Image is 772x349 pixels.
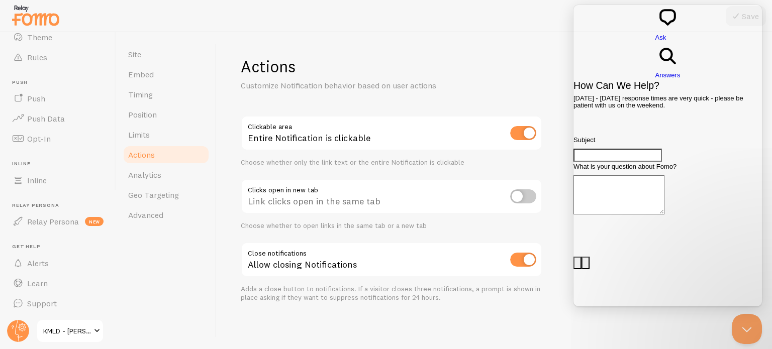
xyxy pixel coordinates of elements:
a: Relay Persona new [6,211,110,231]
span: Position [128,109,157,120]
p: Customize Notification behavior based on user actions [241,80,482,91]
span: Support [27,298,57,308]
span: Inline [27,175,47,185]
span: Learn [27,278,48,288]
span: Actions [128,150,155,160]
div: Choose whether only the link text or the entire Notification is clickable [241,158,542,167]
div: Entire Notification is clickable [241,115,542,152]
span: Analytics [128,170,161,180]
span: Advanced [128,210,163,220]
span: Site [128,49,141,59]
a: Timing [122,84,210,104]
span: Geo Targeting [128,190,179,200]
span: Limits [128,130,150,140]
span: Theme [27,32,52,42]
a: Position [122,104,210,125]
a: Rules [6,47,110,67]
div: Choose whether to open links in the same tab or a new tab [241,221,542,230]
iframe: Help Scout Beacon - Close [732,314,762,344]
span: Timing [128,89,153,99]
h1: Actions [241,56,542,77]
span: new [85,217,104,226]
a: Learn [6,273,110,293]
a: Advanced [122,205,210,225]
a: Analytics [122,165,210,185]
span: Opt-In [27,134,51,144]
span: Push [27,93,45,103]
a: Actions [122,145,210,165]
a: KMLD - [PERSON_NAME] Landscape Design [36,319,104,343]
a: Opt-In [6,129,110,149]
span: Push Data [27,113,65,124]
span: KMLD - [PERSON_NAME] Landscape Design [43,325,91,337]
div: Link clicks open in the same tab [241,179,542,215]
span: Alerts [27,258,49,268]
span: Relay Persona [12,202,110,209]
iframe: Help Scout Beacon - Live Chat, Contact Form, and Knowledge Base [573,5,762,306]
span: Push [12,79,110,86]
a: Geo Targeting [122,185,210,205]
a: Push Data [6,108,110,129]
span: Rules [27,52,47,62]
a: Alerts [6,253,110,273]
a: Site [122,44,210,64]
img: fomo-relay-logo-orange.svg [11,3,61,28]
a: Embed [122,64,210,84]
span: Get Help [12,244,110,250]
a: Theme [6,27,110,47]
a: Push [6,88,110,108]
div: Adds a close button to notifications. If a visitor closes three notifications, a prompt is shown ... [241,285,542,302]
span: Embed [128,69,154,79]
div: Allow closing Notifications [241,242,542,279]
span: Relay Persona [27,216,79,226]
a: Limits [122,125,210,145]
span: Inline [12,161,110,167]
a: Inline [6,170,110,190]
a: Support [6,293,110,313]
